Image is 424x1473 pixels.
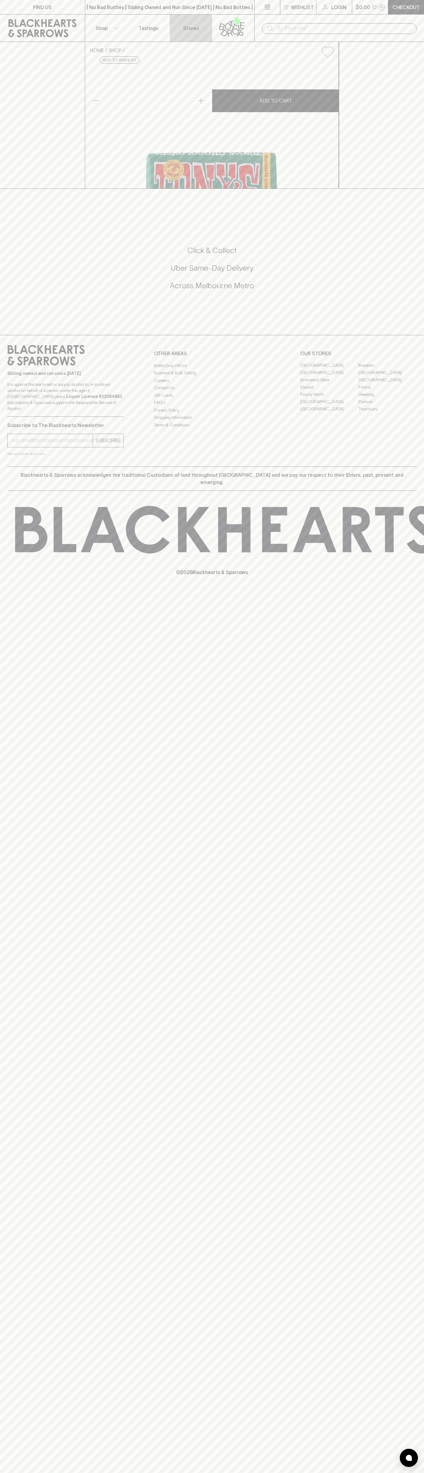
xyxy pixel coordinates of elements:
a: Contact Us [154,384,270,392]
a: Brunswick West [300,376,359,384]
a: Geelong [359,391,417,398]
a: Careers [154,377,270,384]
p: It is against the law to sell or supply alcohol to, or to obtain alcohol on behalf of a person un... [7,381,124,412]
p: OTHER AREAS [154,350,270,357]
a: [GEOGRAPHIC_DATA] [300,398,359,406]
p: We will never spam you [7,451,124,457]
input: Try "Pinot noir" [276,24,412,33]
a: Gift Cards [154,392,270,399]
a: Business & Bulk Gifting [154,369,270,377]
p: FIND US [33,4,52,11]
a: Bottle Drop FAQ's [154,362,270,369]
button: SUBSCRIBE [93,434,123,447]
h5: Across Melbourne Metro [7,281,417,291]
a: Thornbury [359,406,417,413]
a: Stores [170,15,212,42]
p: SUBSCRIBE [95,437,121,444]
a: [GEOGRAPHIC_DATA] [359,376,417,384]
button: ADD TO CART [212,89,339,112]
p: 0 [380,5,383,9]
a: [GEOGRAPHIC_DATA] [300,362,359,369]
strong: Liquor License #32064953 [66,394,122,399]
h5: Uber Same-Day Delivery [7,263,417,273]
a: Elwood [300,384,359,391]
a: HOME [90,48,104,53]
p: Stores [183,25,199,32]
img: 80123.png [85,62,339,189]
a: Prahran [359,398,417,406]
a: Shipping Information [154,414,270,421]
p: Shop [96,25,108,32]
a: Fitzroy [359,384,417,391]
a: Privacy Policy [154,406,270,414]
a: [GEOGRAPHIC_DATA] [300,369,359,376]
p: Subscribe to The Blackhearts Newsletter [7,422,124,429]
p: ADD TO CART [259,97,292,104]
a: Tastings [127,15,170,42]
p: Tastings [139,25,158,32]
a: SHOP [109,48,122,53]
h5: Click & Collect [7,245,417,256]
a: [GEOGRAPHIC_DATA] [359,369,417,376]
button: Add to wishlist [319,44,336,60]
p: OUR STORES [300,350,417,357]
p: Login [331,4,346,11]
a: Braddon [359,362,417,369]
p: Checkout [392,4,420,11]
p: Wishlist [291,4,314,11]
a: FAQ's [154,399,270,406]
input: e.g. jane@blackheartsandsparrows.com.au [12,436,93,445]
a: [GEOGRAPHIC_DATA] [300,406,359,413]
p: Sibling owned and run since [DATE] [7,370,124,376]
button: Shop [85,15,128,42]
div: Call to action block [7,221,417,323]
a: Terms & Conditions [154,421,270,429]
p: $0.00 [356,4,370,11]
img: bubble-icon [406,1455,412,1461]
button: Add to wishlist [100,56,139,64]
a: Fitzroy North [300,391,359,398]
p: Blackhearts & Sparrows acknowledges the traditional Custodians of land throughout [GEOGRAPHIC_DAT... [12,471,412,486]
